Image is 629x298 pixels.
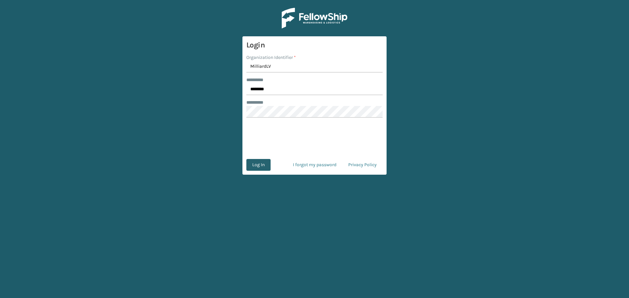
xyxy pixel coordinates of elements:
[246,54,296,61] label: Organization Identifier
[246,159,271,171] button: Log In
[287,159,342,171] a: I forgot my password
[246,40,383,50] h3: Login
[282,8,347,28] img: Logo
[265,126,364,151] iframe: reCAPTCHA
[342,159,383,171] a: Privacy Policy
